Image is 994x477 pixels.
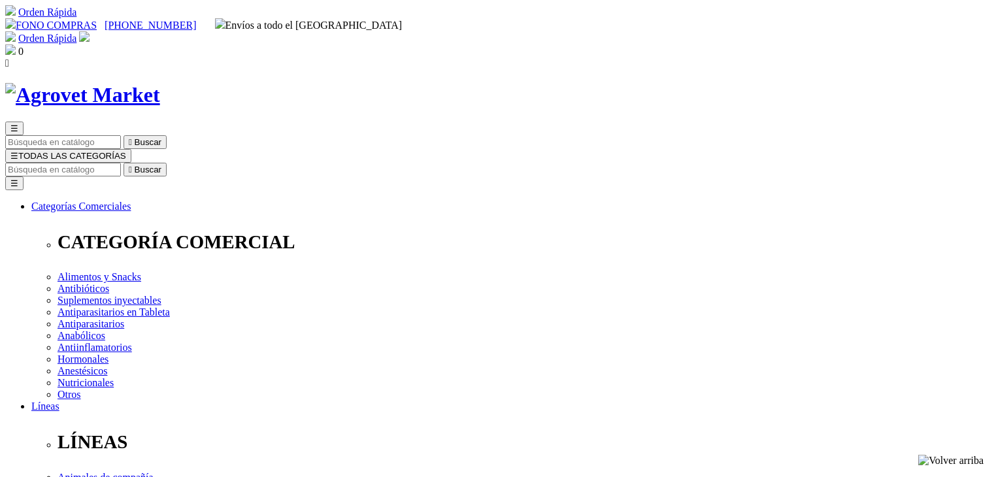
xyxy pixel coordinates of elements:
a: Acceda a su cuenta de cliente [79,33,90,44]
span: ☰ [10,151,18,161]
img: phone.svg [5,18,16,29]
a: Antibióticos [58,283,109,294]
button:  Buscar [124,163,167,176]
a: Suplementos inyectables [58,295,161,306]
a: Alimentos y Snacks [58,271,141,282]
img: delivery-truck.svg [215,18,225,29]
i:  [129,165,132,174]
span: Envíos a todo el [GEOGRAPHIC_DATA] [215,20,403,31]
a: [PHONE_NUMBER] [105,20,196,31]
button: ☰ [5,176,24,190]
a: Otros [58,389,81,400]
a: Antiparasitarios en Tableta [58,306,170,318]
button:  Buscar [124,135,167,149]
a: Antiinflamatorios [58,342,132,353]
input: Buscar [5,163,121,176]
span: 0 [18,46,24,57]
i:  [5,58,9,69]
a: Antiparasitarios [58,318,124,329]
img: shopping-cart.svg [5,31,16,42]
img: Agrovet Market [5,83,160,107]
img: shopping-cart.svg [5,5,16,16]
a: Anestésicos [58,365,107,376]
a: Orden Rápida [18,33,76,44]
span: ☰ [10,123,18,133]
a: Categorías Comerciales [31,201,131,212]
a: Anabólicos [58,330,105,341]
a: Nutricionales [58,377,114,388]
img: Volver arriba [918,455,984,467]
p: CATEGORÍA COMERCIAL [58,231,989,253]
img: user.svg [79,31,90,42]
p: LÍNEAS [58,431,989,453]
button: ☰ [5,122,24,135]
img: shopping-bag.svg [5,44,16,55]
a: Líneas [31,401,59,412]
span: Buscar [135,137,161,147]
a: FONO COMPRAS [5,20,97,31]
input: Buscar [5,135,121,149]
a: Orden Rápida [18,7,76,18]
span: Buscar [135,165,161,174]
button: ☰TODAS LAS CATEGORÍAS [5,149,131,163]
i:  [129,137,132,147]
a: Hormonales [58,354,108,365]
